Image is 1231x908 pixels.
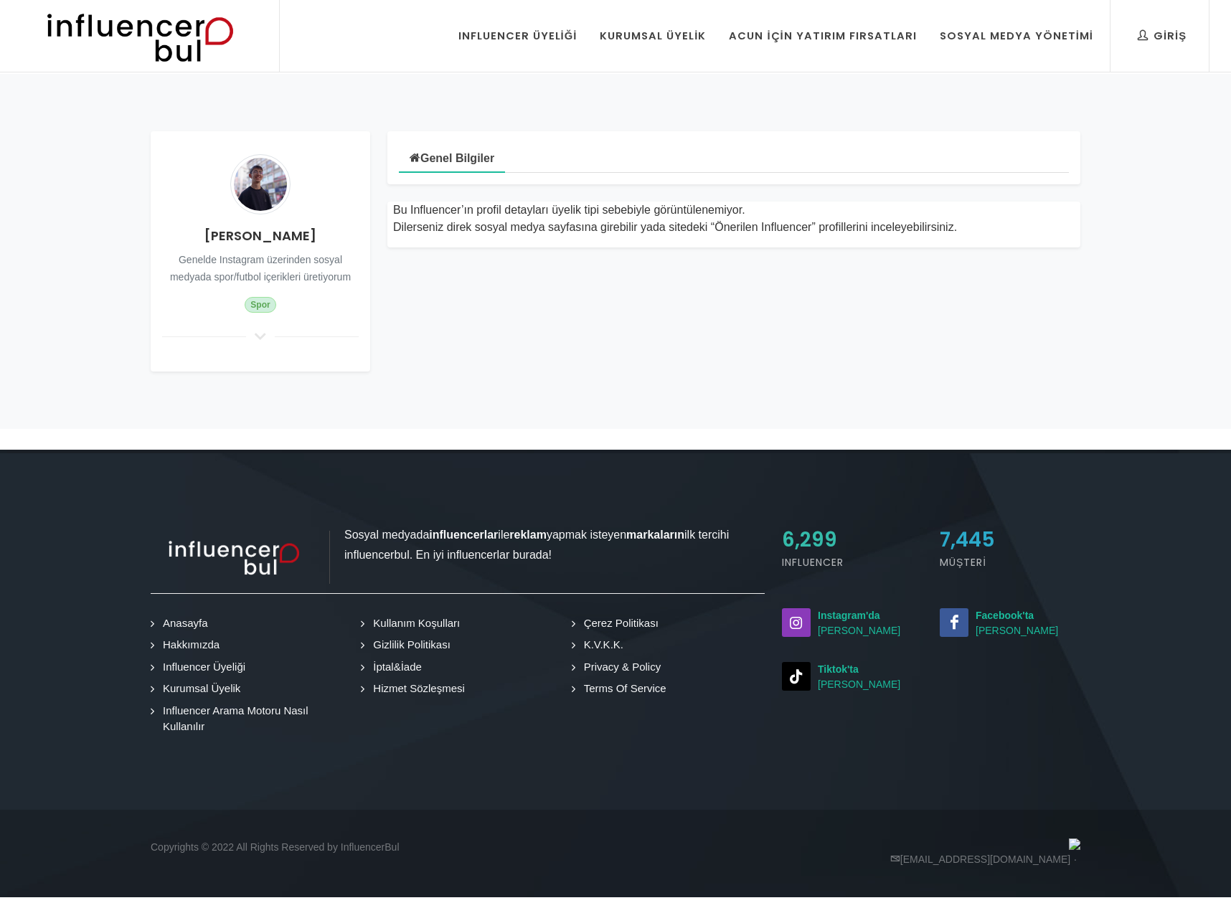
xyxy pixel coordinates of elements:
[162,226,359,245] h4: [PERSON_NAME]
[154,703,344,735] a: Influencer Arama Motoru Nasıl Kullanılır
[575,615,661,632] a: Çerez Politikası
[399,141,505,173] a: Genel Bilgiler
[782,526,837,554] span: 6,299
[154,637,222,653] a: Hakkımızda
[245,297,277,313] span: Spor
[154,681,242,697] a: Kurumsal Üyelik
[782,662,923,692] a: Tiktok'ta[PERSON_NAME]
[1074,851,1077,869] span: ·
[940,555,1080,570] h5: Müşteri
[364,637,453,653] a: Gizlilik Politikası
[626,529,684,541] strong: markaların
[364,615,462,632] a: Kullanım Koşulları
[940,28,1093,44] div: Sosyal Medya Yönetimi
[575,637,626,653] a: K.V.K.K.
[600,28,706,44] div: Kurumsal Üyelik
[615,838,1089,890] div: [EMAIL_ADDRESS][DOMAIN_NAME]
[154,659,247,676] a: Influencer Üyeliği
[782,608,923,638] small: [PERSON_NAME]
[729,28,916,44] div: Acun İçin Yatırım Fırsatları
[393,202,1075,236] div: Bu Influencer’ın profil detayları üyelik tipi sebebiyle görüntülenemiyor. Dilerseniz direk sosyal...
[151,531,330,583] img: influencer_light.png
[782,608,923,638] a: Instagram'da[PERSON_NAME]
[940,526,995,554] span: 7,445
[151,525,765,564] p: Sosyal medyada ile yapmak isteyen ilk tercihi influencerbul. En iyi influencerlar burada!
[818,663,859,675] strong: Tiktok'ta
[230,154,291,214] img: Avatar
[429,529,498,541] strong: influencerlar
[458,28,577,44] div: Influencer Üyeliği
[818,610,880,621] strong: Instagram'da
[1138,28,1187,44] div: Giriş
[364,659,424,676] a: İptal&İade
[782,555,923,570] h5: Influencer
[170,254,351,283] small: Genelde Instagram üzerinden sosyal medyada spor/futbol içerikleri üretiyorum
[940,608,1080,638] small: [PERSON_NAME]
[575,681,669,697] a: Terms Of Service
[940,608,1080,638] a: Facebook'ta[PERSON_NAME]
[782,662,923,692] small: [PERSON_NAME]
[364,681,467,697] a: Hizmet Sözleşmesi
[1069,838,1080,850] img: logo_band_white@1x.png
[575,659,664,676] a: Privacy & Policy
[154,615,210,632] a: Anasayfa
[509,529,547,541] strong: reklam
[976,610,1034,621] strong: Facebook'ta
[142,838,615,890] div: Copyrights © 2022 All Rights Reserved by InfluencerBul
